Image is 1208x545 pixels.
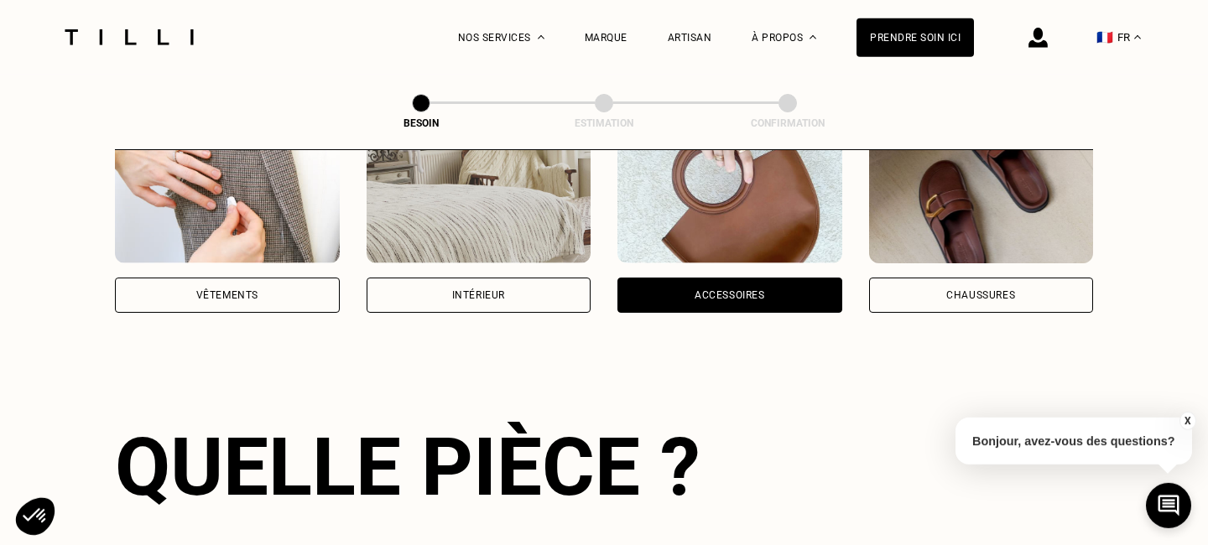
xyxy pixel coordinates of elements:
div: Besoin [337,117,505,129]
div: Chaussures [946,290,1015,300]
img: Menu déroulant [538,35,544,39]
div: Estimation [520,117,688,129]
div: Vêtements [196,290,258,300]
img: Logo du service de couturière Tilli [59,29,200,45]
p: Bonjour, avez-vous des questions? [955,418,1192,465]
div: Quelle pièce ? [115,420,1093,514]
span: 🇫🇷 [1096,29,1113,45]
button: X [1179,412,1195,430]
div: Intérieur [452,290,505,300]
div: Confirmation [704,117,872,129]
img: Accessoires [617,112,842,263]
img: icône connexion [1028,28,1048,48]
img: menu déroulant [1134,35,1141,39]
img: Intérieur [367,112,591,263]
a: Marque [585,32,627,44]
div: Accessoires [695,290,765,300]
a: Prendre soin ici [857,18,974,57]
img: Chaussures [869,112,1094,263]
a: Artisan [668,32,712,44]
img: Menu déroulant à propos [810,35,816,39]
img: Vêtements [115,112,340,263]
